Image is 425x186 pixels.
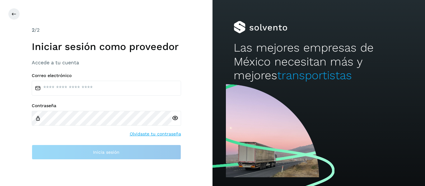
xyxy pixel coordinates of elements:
[32,27,35,33] span: 2
[277,69,352,82] span: transportistas
[32,103,181,108] label: Contraseña
[32,41,181,52] h1: Iniciar sesión como proveedor
[32,145,181,160] button: Inicia sesión
[32,60,181,66] h3: Accede a tu cuenta
[93,150,119,154] span: Inicia sesión
[234,41,404,82] h2: Las mejores empresas de México necesitan más y mejores
[130,131,181,137] a: Olvidaste tu contraseña
[32,73,181,78] label: Correo electrónico
[32,26,181,34] div: /2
